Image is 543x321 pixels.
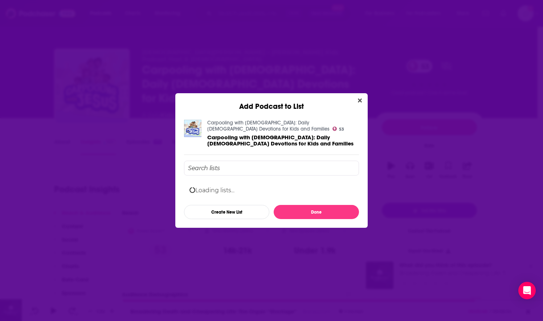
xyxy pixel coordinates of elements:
[332,127,344,131] a: 53
[175,93,368,111] div: Add Podcast to List
[184,161,359,176] input: Search lists
[339,128,344,131] span: 53
[184,181,359,199] div: Loading lists...
[184,205,269,219] button: Create New List
[184,161,359,219] div: Add Podcast To List
[274,205,359,219] button: Done
[518,282,536,299] div: Open Intercom Messenger
[207,120,330,132] a: Carpooling with Jesus: Daily Christian Devotions for Kids and Families
[207,134,359,147] a: Carpooling with Jesus: Daily Christian Devotions for Kids and Families
[184,120,201,137] img: Carpooling with Jesus: Daily Christian Devotions for Kids and Families
[207,134,354,147] span: Carpooling with [DEMOGRAPHIC_DATA]: Daily [DEMOGRAPHIC_DATA] Devotions for Kids and Families
[355,96,365,105] button: Close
